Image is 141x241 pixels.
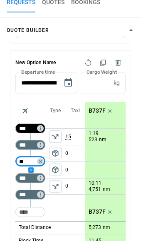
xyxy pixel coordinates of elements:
p: 0 [65,178,85,194]
label: Departure time [21,68,55,75]
span: package_2 [51,166,59,174]
p: 523 [89,136,97,143]
p: kg [114,80,120,87]
span: package_2 [51,149,59,157]
span: Type of sector [49,164,62,176]
p: Total Distance [19,224,51,231]
p: Taxi [71,107,80,114]
p: 0 [65,162,85,178]
button: left aligned [49,164,62,176]
p: B737F [89,208,106,215]
p: nm [99,136,106,143]
h6: New Option Name [15,55,56,70]
button: left aligned [49,147,62,159]
div: Not found [15,140,45,150]
span: Aircraft selection [19,105,31,117]
span: Duplicate quote option [96,55,111,70]
div: Not found [15,123,45,133]
p: nm [103,186,110,193]
button: left aligned [49,130,62,143]
span: Reset quote option [81,55,96,70]
p: nm [103,224,110,231]
button: left aligned [49,180,62,193]
div: Not found [15,173,45,183]
p: 4,751 [89,186,101,193]
div: Too short [15,157,45,166]
p: B737F [89,107,106,114]
p: 5,273 [89,224,101,231]
h4: Quote builder [7,29,49,32]
button: Choose date, selected date is Aug 20, 2025 [60,75,77,91]
div: Too short [15,207,45,217]
p: 15 [65,129,85,145]
span: Delete quote option [111,55,126,70]
p: 1:19 [89,130,99,137]
div: Not found [15,190,45,200]
p: 0 [65,145,85,161]
span: Type of sector [49,147,62,159]
p: Type [50,107,61,114]
label: Cargo Weight [87,68,117,75]
p: 10:11 [89,180,101,186]
span: Type of sector [49,180,62,193]
span: Type of sector [49,130,62,143]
